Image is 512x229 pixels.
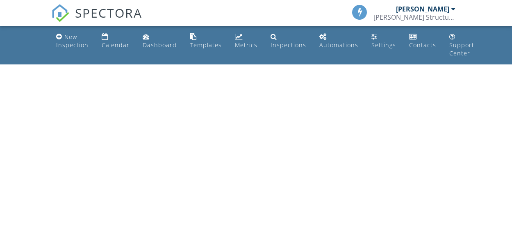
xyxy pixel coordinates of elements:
a: Dashboard [139,30,180,53]
a: Calendar [98,30,133,53]
div: Templates [190,41,222,49]
a: Automations (Basic) [316,30,362,53]
div: [PERSON_NAME] [396,5,449,13]
a: Metrics [232,30,261,53]
div: Automations [319,41,358,49]
a: Settings [368,30,399,53]
div: Calendar [102,41,130,49]
span: SPECTORA [75,4,142,21]
div: Contacts [409,41,436,49]
a: Inspections [267,30,309,53]
a: Templates [187,30,225,53]
div: Inspections [271,41,306,49]
div: Metrics [235,41,257,49]
img: The Best Home Inspection Software - Spectora [51,4,69,22]
a: Support Center [446,30,478,61]
div: New Inspection [56,33,89,49]
a: Contacts [406,30,439,53]
div: Martin Structural Consultants Inc. [373,13,455,21]
a: SPECTORA [51,11,142,28]
div: Settings [371,41,396,49]
div: Dashboard [143,41,177,49]
a: New Inspection [53,30,92,53]
div: Support Center [449,41,474,57]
